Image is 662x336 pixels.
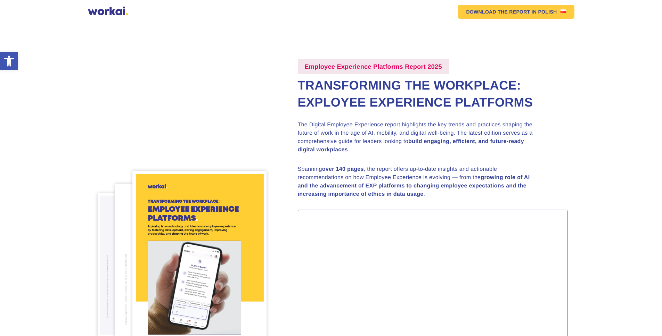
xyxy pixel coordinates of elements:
[298,77,567,111] h2: Transforming the Workplace: Exployee Experience Platforms
[458,5,574,19] a: DOWNLOAD THE REPORTIN POLISHPolish flag
[298,138,524,153] strong: build engaging, efficient, and future-ready digital workplaces
[298,175,530,197] strong: growing role of AI and the advancement of EXP platforms to changing employee expectations and the...
[298,165,541,199] p: Spanning , the report offers up-to-date insights and actionable recommendations on how Employee E...
[298,59,449,74] label: Employee Experience Platforms Report 2025
[298,121,541,154] p: The Digital Employee Experience report highlights the key trends and practices shaping the future...
[322,166,364,172] strong: over 140 pages
[561,9,566,13] img: Polish flag
[466,9,530,14] em: DOWNLOAD THE REPORT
